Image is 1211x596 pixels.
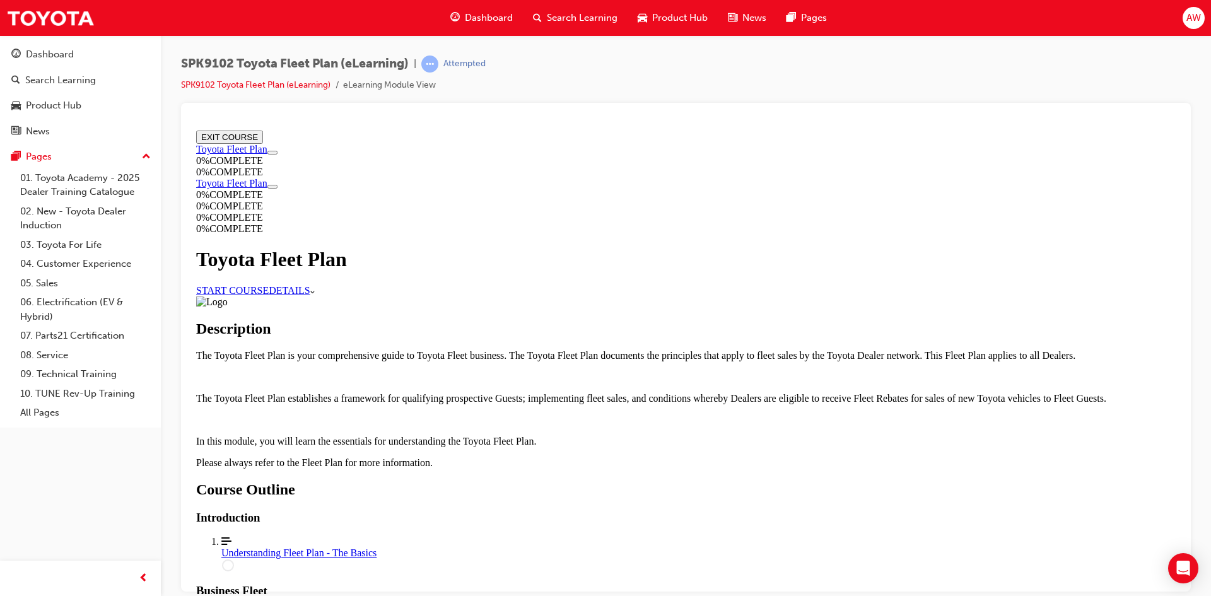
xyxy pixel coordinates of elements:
[25,73,96,88] div: Search Learning
[5,30,985,41] div: 0 % COMPLETE
[5,52,182,86] section: Course Information
[547,11,617,25] span: Search Learning
[5,145,156,168] button: Pages
[78,160,119,170] span: DETAILS
[5,385,985,399] h3: Introduction
[5,41,985,52] div: 0 % COMPLETE
[638,10,647,26] span: car-icon
[5,94,156,117] a: Product Hub
[78,160,123,170] a: DETAILS
[523,5,628,31] a: search-iconSearch Learning
[5,86,985,98] div: 0 % COMPLETE
[11,75,20,86] span: search-icon
[443,58,486,70] div: Attempted
[5,225,985,236] p: The Toyota Fleet Plan is your comprehensive guide to Toyota Fleet business. The Toyota Fleet Plan...
[11,126,21,137] span: news-icon
[533,10,542,26] span: search-icon
[15,254,156,274] a: 04. Customer Experience
[15,274,156,293] a: 05. Sales
[628,5,718,31] a: car-iconProduct Hub
[26,124,50,139] div: News
[26,47,74,62] div: Dashboard
[421,56,438,73] span: learningRecordVerb_ATTEMPT-icon
[30,422,985,433] div: Understanding Fleet Plan - The Basics
[5,98,985,109] div: 0 % COMPLETE
[15,326,156,346] a: 07. Parts21 Certification
[5,40,156,145] button: DashboardSearch LearningProduct HubNews
[1183,7,1205,29] button: AW
[30,411,985,447] a: Understanding Fleet Plan - The Basics
[742,11,766,25] span: News
[1168,553,1198,583] div: Open Intercom Messenger
[5,52,76,63] a: Toyota Fleet Plan
[11,100,21,112] span: car-icon
[15,293,156,326] a: 06. Electrification (EV & Hybrid)
[15,202,156,235] a: 02. New - Toyota Dealer Induction
[142,149,151,165] span: up-icon
[15,346,156,365] a: 08. Service
[718,5,776,31] a: news-iconNews
[1186,11,1201,25] span: AW
[5,120,156,143] a: News
[15,168,156,202] a: 01. Toyota Academy - 2025 Dealer Training Catalogue
[11,49,21,61] span: guage-icon
[15,403,156,423] a: All Pages
[652,11,708,25] span: Product Hub
[728,10,737,26] span: news-icon
[5,267,985,279] p: The Toyota Fleet Plan establishes a framework for qualifying prospective Guests; implementing fle...
[26,98,81,113] div: Product Hub
[450,10,460,26] span: guage-icon
[5,43,156,66] a: Dashboard
[5,459,985,472] h3: Business Fleet
[5,18,985,52] section: Course Information
[5,69,156,92] a: Search Learning
[6,4,95,32] img: Trak
[5,18,76,29] a: Toyota Fleet Plan
[181,79,331,90] a: SPK9102 Toyota Fleet Plan (eLearning)
[343,78,436,93] li: eLearning Module View
[26,149,52,164] div: Pages
[440,5,523,31] a: guage-iconDashboard
[15,365,156,384] a: 09. Technical Training
[11,151,21,163] span: pages-icon
[776,5,837,31] a: pages-iconPages
[5,332,985,343] p: Please always refer to the Fleet Plan for more information.
[139,571,148,587] span: prev-icon
[5,356,985,373] h2: Course Outline
[787,10,796,26] span: pages-icon
[5,195,985,212] h2: Description
[801,11,827,25] span: Pages
[181,57,409,71] span: SPK9102 Toyota Fleet Plan (eLearning)
[5,75,182,86] div: 0 % COMPLETE
[5,122,985,146] h1: Toyota Fleet Plan
[5,5,72,18] button: EXIT COURSE
[414,57,416,71] span: |
[465,11,513,25] span: Dashboard
[5,160,78,170] a: START COURSE
[5,64,182,75] div: 0 % COMPLETE
[15,235,156,255] a: 03. Toyota For Life
[15,384,156,404] a: 10. TUNE Rev-Up Training
[5,171,37,182] img: Logo
[5,310,985,322] p: In this module, you will learn the essentials for understanding the Toyota Fleet Plan.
